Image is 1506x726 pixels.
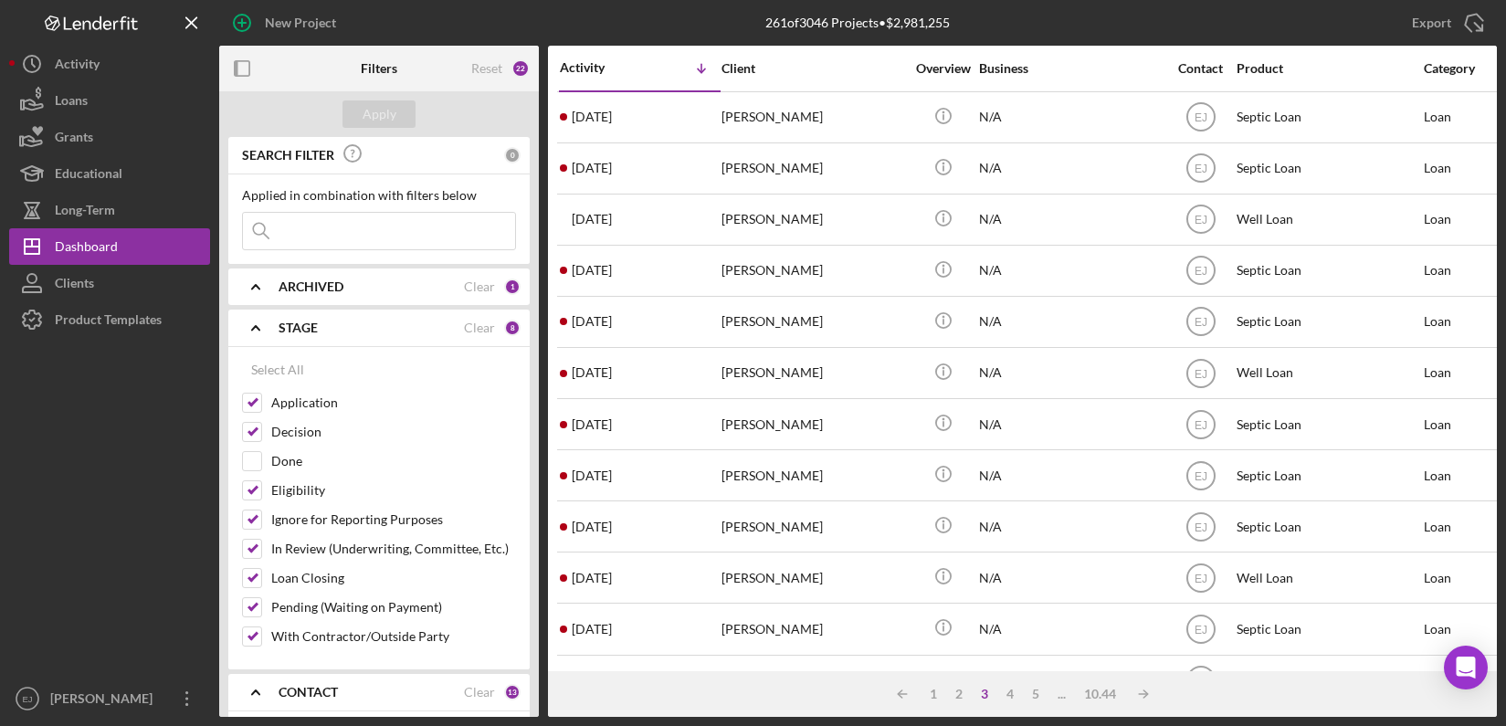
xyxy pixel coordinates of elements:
[572,571,612,585] time: 2025-08-11 14:31
[271,481,516,500] label: Eligibility
[979,451,1162,500] div: N/A
[946,687,972,701] div: 2
[363,100,396,128] div: Apply
[721,349,904,397] div: [PERSON_NAME]
[1237,657,1419,705] div: Septic Loan
[572,468,612,483] time: 2025-08-11 15:06
[361,61,397,76] b: Filters
[572,622,612,637] time: 2025-08-11 12:04
[271,627,516,646] label: With Contractor/Outside Party
[1394,5,1497,41] button: Export
[9,228,210,265] button: Dashboard
[979,61,1162,76] div: Business
[55,301,162,342] div: Product Templates
[9,680,210,717] button: EJ[PERSON_NAME]
[1237,400,1419,448] div: Septic Loan
[721,144,904,193] div: [PERSON_NAME]
[979,298,1162,346] div: N/A
[721,553,904,602] div: [PERSON_NAME]
[242,352,313,388] button: Select All
[9,46,210,82] button: Activity
[464,685,495,700] div: Clear
[55,46,100,87] div: Activity
[1194,316,1206,329] text: EJ
[9,301,210,338] button: Product Templates
[721,502,904,551] div: [PERSON_NAME]
[511,59,530,78] div: 22
[271,394,516,412] label: Application
[1237,61,1419,76] div: Product
[1237,195,1419,244] div: Well Loan
[1194,572,1206,584] text: EJ
[504,147,521,163] div: 0
[271,423,516,441] label: Decision
[1237,298,1419,346] div: Septic Loan
[1194,418,1206,431] text: EJ
[1194,163,1206,175] text: EJ
[9,155,210,192] button: Educational
[1194,624,1206,637] text: EJ
[342,100,416,128] button: Apply
[572,263,612,278] time: 2025-08-11 17:51
[721,93,904,142] div: [PERSON_NAME]
[271,598,516,616] label: Pending (Waiting on Payment)
[271,540,516,558] label: In Review (Underwriting, Committee, Etc.)
[1194,111,1206,124] text: EJ
[1166,61,1235,76] div: Contact
[271,569,516,587] label: Loan Closing
[9,82,210,119] button: Loans
[721,657,904,705] div: [PERSON_NAME]
[9,265,210,301] button: Clients
[560,60,640,75] div: Activity
[1194,214,1206,226] text: EJ
[909,61,977,76] div: Overview
[279,279,343,294] b: ARCHIVED
[1194,367,1206,380] text: EJ
[979,247,1162,295] div: N/A
[572,314,612,329] time: 2025-08-11 17:50
[979,195,1162,244] div: N/A
[504,684,521,700] div: 13
[471,61,502,76] div: Reset
[1412,5,1451,41] div: Export
[572,520,612,534] time: 2025-08-11 14:38
[721,247,904,295] div: [PERSON_NAME]
[279,685,338,700] b: CONTACT
[219,5,354,41] button: New Project
[1194,265,1206,278] text: EJ
[979,144,1162,193] div: N/A
[921,687,946,701] div: 1
[572,161,612,175] time: 2025-08-11 20:24
[265,5,336,41] div: New Project
[504,279,521,295] div: 1
[721,451,904,500] div: [PERSON_NAME]
[979,657,1162,705] div: N/A
[271,510,516,529] label: Ignore for Reporting Purposes
[55,228,118,269] div: Dashboard
[979,553,1162,602] div: N/A
[55,82,88,123] div: Loans
[1194,521,1206,533] text: EJ
[1075,687,1125,701] div: 10.44
[251,352,304,388] div: Select All
[979,605,1162,653] div: N/A
[721,400,904,448] div: [PERSON_NAME]
[271,452,516,470] label: Done
[1237,349,1419,397] div: Well Loan
[55,265,94,306] div: Clients
[721,61,904,76] div: Client
[1237,605,1419,653] div: Septic Loan
[9,119,210,155] button: Grants
[765,16,950,30] div: 261 of 3046 Projects • $2,981,255
[979,349,1162,397] div: N/A
[55,155,122,196] div: Educational
[1237,93,1419,142] div: Septic Loan
[242,188,516,203] div: Applied in combination with filters below
[55,119,93,160] div: Grants
[1048,687,1075,701] div: ...
[464,279,495,294] div: Clear
[242,148,334,163] b: SEARCH FILTER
